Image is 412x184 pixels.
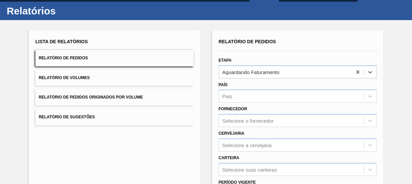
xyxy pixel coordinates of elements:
h1: Relatórios [7,7,125,15]
button: Relatório de Pedidos Originados por Volume [35,89,194,106]
label: Etapa [219,58,232,63]
button: Relatório de Sugestões [35,109,194,125]
span: Relatório de Pedidos Originados por Volume [39,95,143,100]
label: Fornecedor [219,107,247,111]
button: Relatório de Volumes [35,70,194,86]
span: Relatório de Pedidos [39,56,88,60]
label: Carteira [219,156,239,160]
button: Relatório de Pedidos [35,50,194,66]
label: País [219,82,228,87]
span: Relatório de Volumes [39,75,90,80]
span: Lista de Relatórios [35,39,88,44]
label: Cervejaria [219,131,244,136]
span: Relatório de Sugestões [39,115,95,119]
div: Selecione o fornecedor [222,118,274,124]
div: Aguardando Faturamento [222,69,280,75]
div: Selecione a cervejaria [222,142,272,148]
span: Relatório de Pedidos [219,39,276,44]
div: País [222,94,232,99]
div: Selecione suas carteiras [222,167,277,172]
